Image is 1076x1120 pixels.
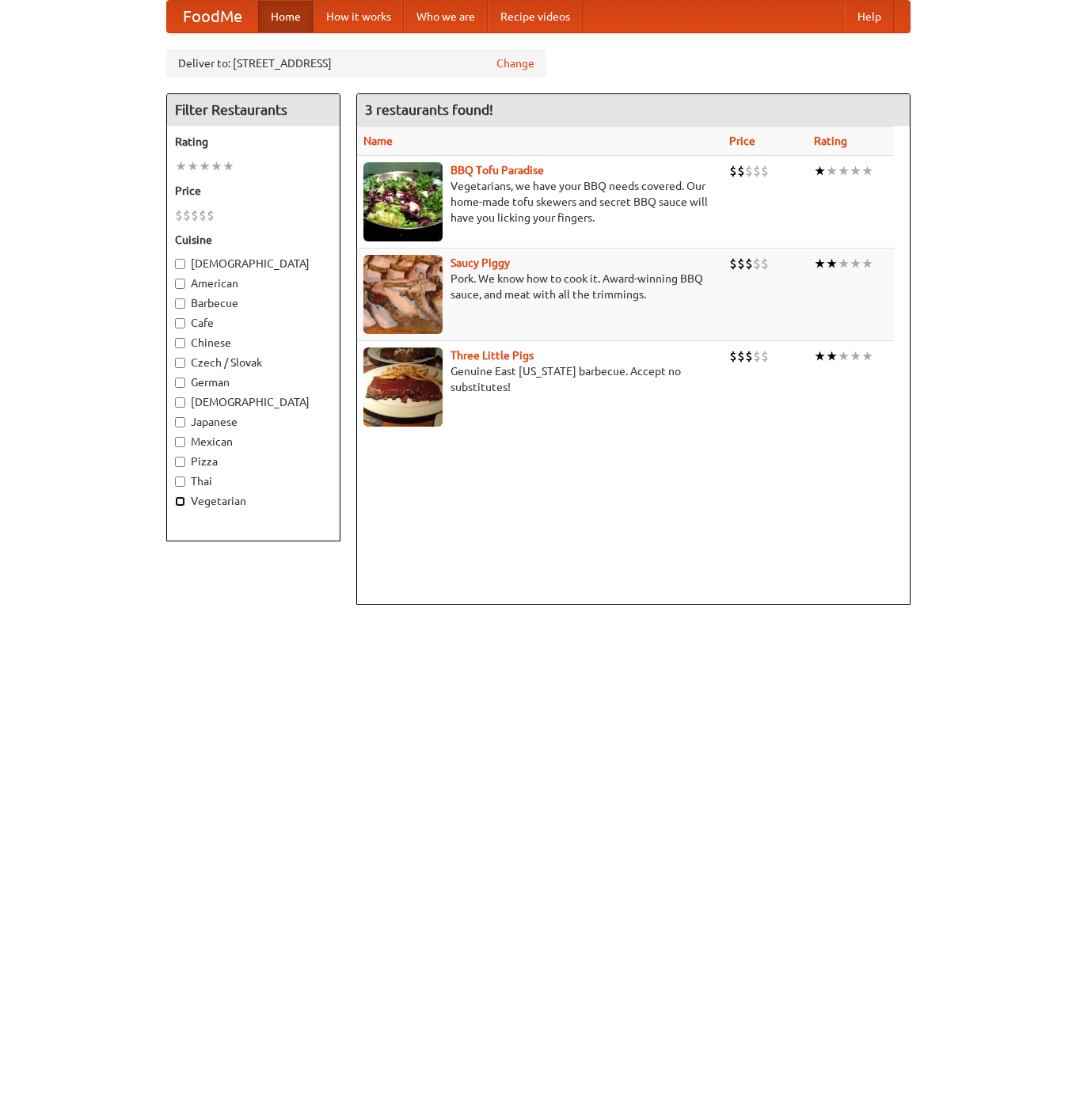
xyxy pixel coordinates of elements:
li: ★ [826,255,838,272]
li: $ [745,255,753,272]
a: Three Little Pigs [451,349,534,362]
li: $ [753,347,761,365]
p: Pork. We know how to cook it. Award-winning BBQ sauce, and meat with all the trimmings. [363,271,717,302]
li: $ [207,207,215,224]
a: How it works [314,1,404,32]
input: Pizza [175,457,185,467]
li: $ [175,207,183,224]
li: $ [737,255,745,272]
a: Saucy Piggy [451,256,510,269]
p: Vegetarians, we have your BBQ needs covered. Our home-made tofu skewers and secret BBQ sauce will... [363,178,717,226]
img: saucy.jpg [363,255,443,334]
label: American [175,275,332,291]
a: Price [729,135,755,147]
h5: Cuisine [175,232,332,248]
img: littlepigs.jpg [363,347,443,427]
label: Vegetarian [175,493,332,509]
div: Deliver to: [STREET_ADDRESS] [166,49,546,78]
label: Chinese [175,335,332,351]
label: Czech / Slovak [175,355,332,370]
li: $ [761,347,769,365]
input: German [175,378,185,388]
a: Home [258,1,314,32]
h4: Filter Restaurants [167,94,340,126]
li: ★ [222,158,234,175]
li: ★ [175,158,187,175]
li: ★ [814,162,826,180]
label: [DEMOGRAPHIC_DATA] [175,394,332,410]
li: $ [761,255,769,272]
a: Name [363,135,393,147]
input: Japanese [175,417,185,427]
label: [DEMOGRAPHIC_DATA] [175,256,332,271]
h5: Price [175,183,332,199]
li: ★ [826,347,838,365]
label: Japanese [175,414,332,430]
label: Cafe [175,315,332,331]
li: $ [753,255,761,272]
li: $ [761,162,769,180]
a: Help [845,1,894,32]
li: ★ [826,162,838,180]
li: ★ [814,347,826,365]
li: ★ [814,255,826,272]
input: Vegetarian [175,496,185,507]
input: Barbecue [175,298,185,309]
label: Barbecue [175,295,332,311]
li: $ [191,207,199,224]
label: German [175,374,332,390]
a: Who we are [404,1,488,32]
li: ★ [861,347,873,365]
li: $ [729,255,737,272]
li: $ [183,207,191,224]
a: Rating [814,135,847,147]
li: $ [729,347,737,365]
img: tofuparadise.jpg [363,162,443,241]
input: Cafe [175,318,185,328]
li: $ [745,347,753,365]
li: $ [199,207,207,224]
a: Recipe videos [488,1,583,32]
li: ★ [861,162,873,180]
input: [DEMOGRAPHIC_DATA] [175,259,185,269]
li: ★ [850,162,861,180]
a: BBQ Tofu Paradise [451,164,544,177]
input: [DEMOGRAPHIC_DATA] [175,397,185,408]
li: ★ [838,162,850,180]
li: ★ [187,158,199,175]
li: $ [737,162,745,180]
li: $ [737,347,745,365]
li: ★ [211,158,222,175]
li: ★ [838,255,850,272]
input: Thai [175,476,185,487]
h5: Rating [175,134,332,150]
label: Thai [175,473,332,489]
li: $ [729,162,737,180]
li: ★ [199,158,211,175]
label: Pizza [175,454,332,469]
input: Czech / Slovak [175,358,185,368]
input: Chinese [175,338,185,348]
li: ★ [850,347,861,365]
ng-pluralize: 3 restaurants found! [365,102,493,117]
a: Change [496,55,534,71]
li: ★ [838,347,850,365]
input: Mexican [175,437,185,447]
li: $ [753,162,761,180]
li: ★ [861,255,873,272]
li: $ [745,162,753,180]
p: Genuine East [US_STATE] barbecue. Accept no substitutes! [363,363,717,395]
a: FoodMe [167,1,258,32]
input: American [175,279,185,289]
label: Mexican [175,434,332,450]
li: ★ [850,255,861,272]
